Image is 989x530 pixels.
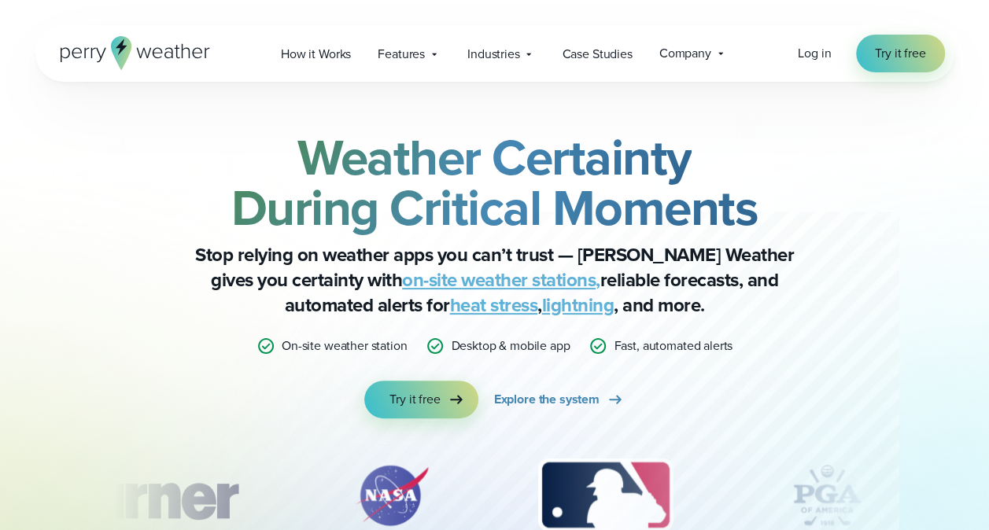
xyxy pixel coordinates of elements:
span: Explore the system [494,390,600,409]
a: How it Works [268,38,364,70]
a: lightning [542,291,614,319]
span: How it Works [281,45,351,64]
span: Company [659,44,711,63]
a: Case Studies [548,38,645,70]
a: Try it free [364,381,478,418]
a: heat stress [450,291,538,319]
span: Try it free [875,44,925,63]
span: Features [378,45,425,64]
a: Try it free [856,35,944,72]
p: Fast, automated alerts [614,337,733,355]
p: Stop relying on weather apps you can’t trust — [PERSON_NAME] Weather gives you certainty with rel... [180,242,810,318]
a: on-site weather stations, [402,266,600,294]
span: Try it free [389,390,440,409]
span: Industries [467,45,520,64]
span: Log in [798,44,831,62]
span: Case Studies [562,45,632,64]
p: On-site weather station [282,337,408,355]
a: Explore the system [494,381,625,418]
a: Log in [798,44,831,63]
p: Desktop & mobile app [451,337,570,355]
strong: Weather Certainty During Critical Moments [231,120,758,245]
